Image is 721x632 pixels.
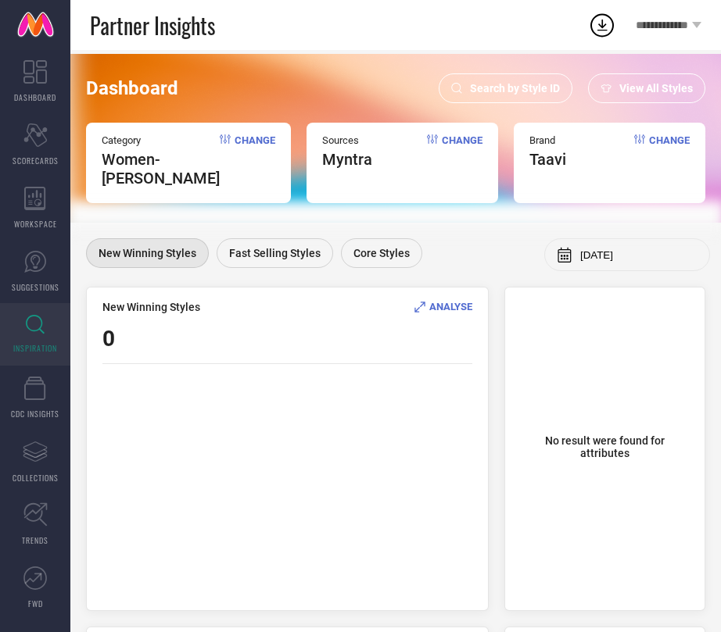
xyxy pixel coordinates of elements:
[102,326,115,352] span: 0
[102,301,200,313] span: New Winning Styles
[588,11,616,39] div: Open download list
[529,134,566,146] span: Brand
[13,155,59,166] span: SCORECARDS
[22,534,48,546] span: TRENDS
[28,598,43,609] span: FWD
[580,249,698,261] input: Select month
[14,91,56,103] span: DASHBOARD
[86,77,178,99] span: Dashboard
[322,150,372,169] span: myntra
[12,281,59,293] span: SUGGESTIONS
[649,134,690,187] span: Change
[414,299,472,314] div: Analyse
[442,134,482,187] span: Change
[544,434,665,459] span: No result were found for attributes
[102,134,220,146] span: Category
[353,247,410,259] span: Core Styles
[470,82,560,95] span: Search by Style ID
[235,134,275,187] span: Change
[14,218,57,230] span: WORKSPACE
[99,247,196,259] span: New Winning Styles
[429,301,472,312] span: ANALYSE
[11,408,59,420] span: CDC INSIGHTS
[529,150,566,169] span: taavi
[13,342,57,354] span: INSPIRATION
[90,9,215,41] span: Partner Insights
[619,82,693,95] span: View All Styles
[102,150,220,187] span: Women-[PERSON_NAME]
[229,247,321,259] span: Fast Selling Styles
[13,472,59,484] span: COLLECTIONS
[322,134,372,146] span: Sources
